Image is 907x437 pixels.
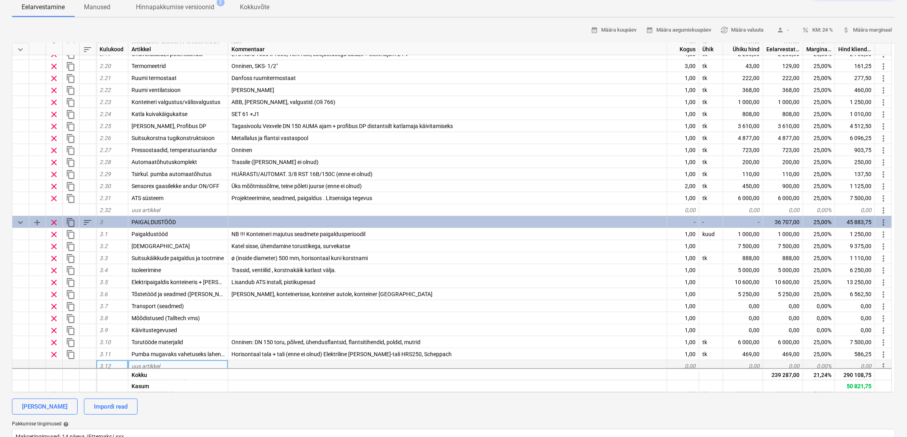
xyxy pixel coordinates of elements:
[128,368,228,380] div: Kokku
[835,348,875,360] div: 586,25
[667,204,699,216] div: 0,00
[763,168,803,180] div: 110,00
[667,252,699,264] div: 1,00
[879,62,888,71] span: Rohkem toiminguid
[835,264,875,276] div: 6 250,00
[879,86,888,95] span: Rohkem toiminguid
[723,288,763,300] div: 5 250,00
[803,300,835,312] div: 0,00%
[699,72,723,84] div: tk
[699,43,723,55] div: Ühik
[66,62,76,71] span: Dubleeri rida
[100,135,111,141] span: 2.26
[879,182,888,191] span: Rohkem toiminguid
[803,180,835,192] div: 25,00%
[723,360,763,372] div: 0,00
[49,86,59,95] span: Eemalda rida
[803,144,835,156] div: 25,00%
[803,168,835,180] div: 25,00%
[879,326,888,335] span: Rohkem toiminguid
[240,2,269,12] p: Kokkuvõte
[723,84,763,96] div: 368,00
[835,84,875,96] div: 460,00
[879,110,888,119] span: Rohkem toiminguid
[699,228,723,240] div: kuud
[718,24,767,36] button: Määra valuuta
[66,230,76,239] span: Dubleeri rida
[667,180,699,192] div: 2,00
[879,242,888,251] span: Rohkem toiminguid
[763,120,803,132] div: 3 610,00
[667,324,699,336] div: 1,00
[723,264,763,276] div: 5 000,00
[132,99,220,105] span: Konteineri valgustus/välisvalgustus
[839,24,895,36] button: Määra marginaal
[667,348,699,360] div: 1,00
[66,110,76,119] span: Dubleeri rida
[667,168,699,180] div: 1,00
[763,288,803,300] div: 5 250,00
[66,134,76,143] span: Dubleeri rida
[667,72,699,84] div: 1,00
[231,51,409,57] span: ETS Nord 1500 x 1500, vent rest, soojustusega saluzii + elektriajam 24 V
[879,362,888,371] span: Rohkem toiminguid
[699,156,723,168] div: tk
[803,132,835,144] div: 25,00%
[231,87,274,93] span: Östberg
[799,24,836,36] button: KM: 24 %
[667,276,699,288] div: 1,00
[667,132,699,144] div: 1,00
[66,50,76,59] span: Dubleeri rida
[49,134,59,143] span: Eemalda rida
[763,216,803,228] div: 36 707,00
[763,96,803,108] div: 1 000,00
[843,26,850,34] span: attach_money
[763,60,803,72] div: 129,00
[835,132,875,144] div: 6 096,25
[591,26,636,35] span: Määra kuupäev
[803,276,835,288] div: 25,00%
[835,60,875,72] div: 161,25
[723,120,763,132] div: 3 610,00
[231,147,252,153] span: Onninen
[803,96,835,108] div: 25,00%
[723,336,763,348] div: 6 000,00
[803,324,835,336] div: 0,00%
[803,312,835,324] div: 0,00%
[835,168,875,180] div: 137,50
[231,99,335,105] span: ABB, Onninen, valgustid.(Oli 766)
[723,108,763,120] div: 808,00
[132,111,187,117] span: Katla kuivakäigukaitse
[773,26,792,35] span: -
[879,350,888,359] span: Rohkem toiminguid
[94,401,128,412] div: Impordi read
[699,336,723,348] div: tk
[879,50,888,59] span: Rohkem toiminguid
[835,108,875,120] div: 1 010,00
[100,111,111,117] span: 2.24
[49,338,59,347] span: Eemalda rida
[803,336,835,348] div: 25,00%
[667,312,699,324] div: 1,00
[49,266,59,275] span: Eemalda rida
[763,228,803,240] div: 1 000,00
[49,218,59,227] span: Eemalda rida
[803,264,835,276] div: 25,00%
[843,26,892,35] span: Määra marginaal
[231,63,278,69] span: Onninen, SKS- 1/2"
[835,288,875,300] div: 6 562,50
[699,108,723,120] div: tk
[49,314,59,323] span: Eemalda rida
[803,120,835,132] div: 25,00%
[66,122,76,131] span: Dubleeri rida
[132,87,181,93] span: Ruumi ventilatsioon
[136,2,214,12] p: Hinnapakkumise versioonid
[96,43,128,55] div: Kulukood
[66,254,76,263] span: Dubleeri rida
[699,252,723,264] div: tk
[66,350,76,359] span: Dubleeri rida
[803,240,835,252] div: 25,00%
[723,204,763,216] div: 0,00
[835,240,875,252] div: 9 375,00
[49,290,59,299] span: Eemalda rida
